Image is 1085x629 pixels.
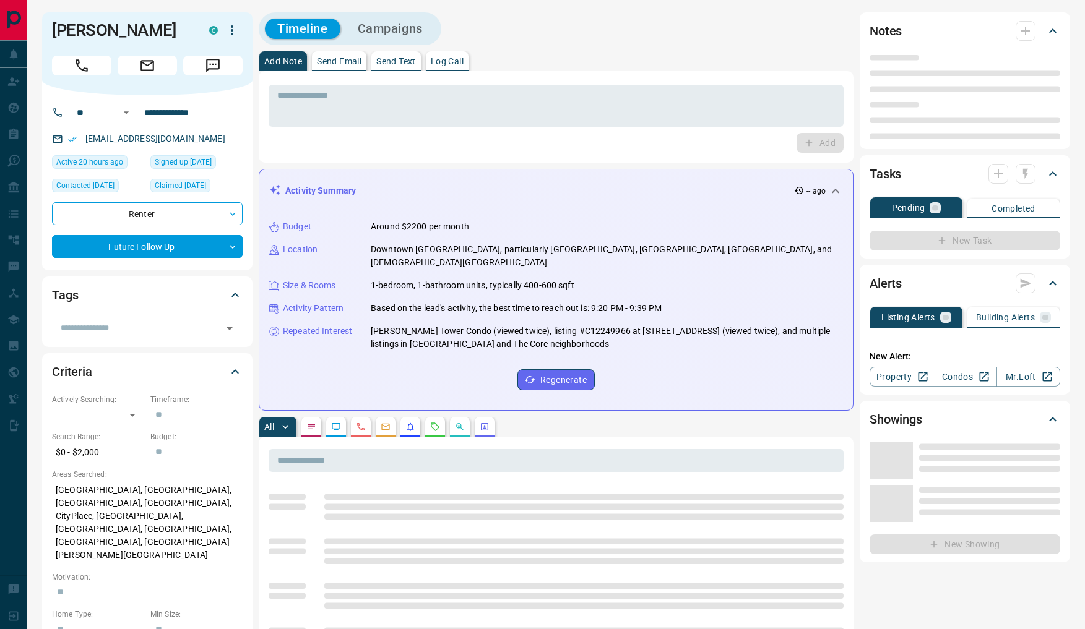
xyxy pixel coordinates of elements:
[52,571,243,583] p: Motivation:
[269,179,843,202] div: Activity Summary-- ago
[356,422,366,432] svg: Calls
[870,159,1060,189] div: Tasks
[371,220,469,233] p: Around $2200 per month
[85,134,225,143] a: [EMAIL_ADDRESS][DOMAIN_NAME]
[52,155,144,173] div: Mon Oct 13 2025
[283,325,352,338] p: Repeated Interest
[870,404,1060,434] div: Showings
[119,105,134,120] button: Open
[992,204,1035,213] p: Completed
[52,362,92,382] h2: Criteria
[431,57,464,66] p: Log Call
[870,273,902,293] h2: Alerts
[480,422,490,432] svg: Agent Actions
[331,422,341,432] svg: Lead Browsing Activity
[118,56,177,75] span: Email
[150,431,243,442] p: Budget:
[870,350,1060,363] p: New Alert:
[209,26,218,35] div: condos.ca
[68,135,77,143] svg: Email Verified
[52,442,144,463] p: $0 - $2,000
[870,409,922,429] h2: Showings
[806,186,826,197] p: -- ago
[52,431,144,442] p: Search Range:
[264,57,302,66] p: Add Note
[371,243,843,269] p: Downtown [GEOGRAPHIC_DATA], particularly [GEOGRAPHIC_DATA], [GEOGRAPHIC_DATA], [GEOGRAPHIC_DATA],...
[52,609,144,620] p: Home Type:
[317,57,361,66] p: Send Email
[892,203,925,212] p: Pending
[52,179,144,196] div: Wed Oct 08 2025
[430,422,440,432] svg: Requests
[52,56,111,75] span: Call
[345,19,435,39] button: Campaigns
[56,156,123,168] span: Active 20 hours ago
[221,320,238,337] button: Open
[870,21,902,41] h2: Notes
[870,367,933,387] a: Property
[52,285,78,305] h2: Tags
[283,279,336,292] p: Size & Rooms
[371,302,662,315] p: Based on the lead's activity, the best time to reach out is: 9:20 PM - 9:39 PM
[283,302,344,315] p: Activity Pattern
[150,394,243,405] p: Timeframe:
[283,220,311,233] p: Budget
[155,179,206,192] span: Claimed [DATE]
[996,367,1060,387] a: Mr.Loft
[517,369,595,390] button: Regenerate
[52,480,243,565] p: [GEOGRAPHIC_DATA], [GEOGRAPHIC_DATA], [GEOGRAPHIC_DATA], [GEOGRAPHIC_DATA], CityPlace, [GEOGRAPHI...
[870,16,1060,46] div: Notes
[183,56,243,75] span: Message
[285,184,356,197] p: Activity Summary
[976,313,1035,322] p: Building Alerts
[933,367,996,387] a: Condos
[870,164,901,184] h2: Tasks
[264,422,274,431] p: All
[306,422,316,432] svg: Notes
[150,155,243,173] div: Tue Mar 31 2020
[371,279,574,292] p: 1-bedroom, 1-bathroom units, typically 400-600 sqft
[52,280,243,310] div: Tags
[405,422,415,432] svg: Listing Alerts
[150,179,243,196] div: Fri Oct 10 2025
[155,156,212,168] span: Signed up [DATE]
[52,394,144,405] p: Actively Searching:
[52,235,243,258] div: Future Follow Up
[52,20,191,40] h1: [PERSON_NAME]
[881,313,935,322] p: Listing Alerts
[150,609,243,620] p: Min Size:
[265,19,340,39] button: Timeline
[52,202,243,225] div: Renter
[455,422,465,432] svg: Opportunities
[371,325,843,351] p: [PERSON_NAME] Tower Condo (viewed twice), listing #C12249966 at [STREET_ADDRESS] (viewed twice), ...
[52,357,243,387] div: Criteria
[52,469,243,480] p: Areas Searched:
[376,57,416,66] p: Send Text
[381,422,391,432] svg: Emails
[56,179,115,192] span: Contacted [DATE]
[870,268,1060,298] div: Alerts
[283,243,318,256] p: Location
